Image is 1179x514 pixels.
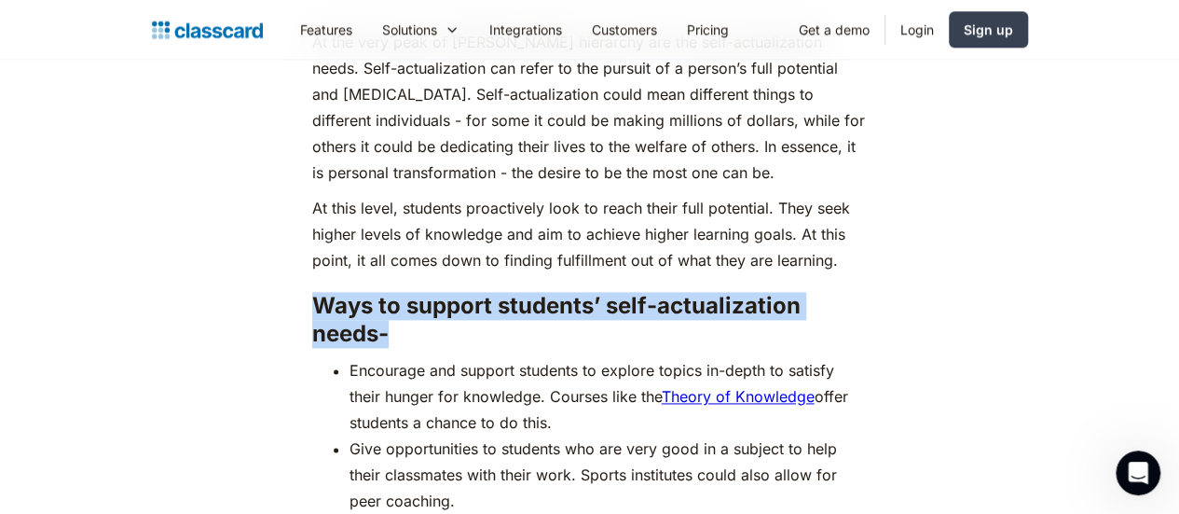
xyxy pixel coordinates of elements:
[474,8,577,50] a: Integrations
[312,195,868,273] p: At this level, students proactively look to reach their full potential. They seek higher levels o...
[312,29,868,186] p: At the very peak of [PERSON_NAME] hierarchy are the self-actualization needs. Self-actualization ...
[382,20,437,39] div: Solutions
[312,292,868,348] h3: Ways to support students’ self-actualization needs-
[577,8,672,50] a: Customers
[784,8,884,50] a: Get a demo
[350,357,868,436] li: Encourage and support students to explore topics in-depth to satisfy their hunger for knowledge. ...
[662,387,815,406] a: Theory of Knowledge
[285,8,367,50] a: Features
[1116,451,1160,495] iframe: Intercom live chat
[949,11,1028,48] a: Sign up
[885,8,949,50] a: Login
[672,8,744,50] a: Pricing
[152,17,263,43] a: Logo
[367,8,474,50] div: Solutions
[350,436,868,514] li: Give opportunities to students who are very good in a subject to help their classmates with their...
[964,20,1013,39] div: Sign up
